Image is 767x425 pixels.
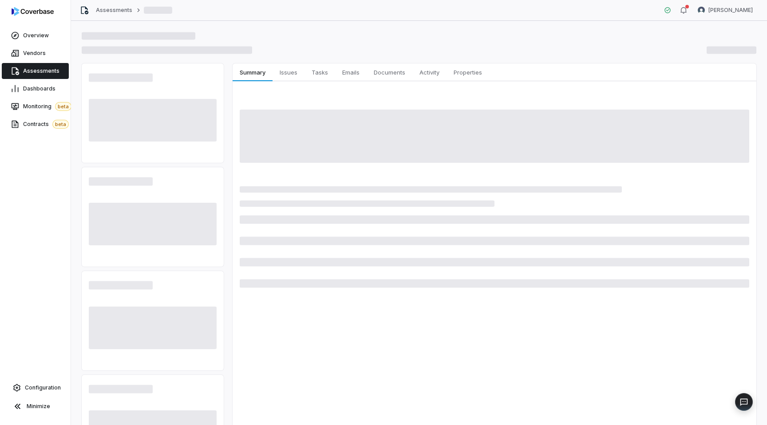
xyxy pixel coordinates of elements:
[2,63,69,79] a: Assessments
[276,67,301,78] span: Issues
[12,7,54,16] img: logo-D7KZi-bG.svg
[692,4,758,17] button: Lili Jiang avatar[PERSON_NAME]
[708,7,753,14] span: [PERSON_NAME]
[23,102,71,111] span: Monitoring
[2,28,69,43] a: Overview
[4,397,67,415] button: Minimize
[370,67,409,78] span: Documents
[27,403,50,410] span: Minimize
[308,67,332,78] span: Tasks
[52,120,69,129] span: beta
[25,384,61,391] span: Configuration
[23,32,49,39] span: Overview
[450,67,486,78] span: Properties
[416,67,443,78] span: Activity
[23,50,46,57] span: Vendors
[96,7,132,14] a: Assessments
[339,67,363,78] span: Emails
[4,380,67,396] a: Configuration
[236,67,269,78] span: Summary
[23,67,59,75] span: Assessments
[698,7,705,14] img: Lili Jiang avatar
[23,85,55,92] span: Dashboards
[55,102,71,111] span: beta
[2,81,69,97] a: Dashboards
[2,98,69,114] a: Monitoringbeta
[2,45,69,61] a: Vendors
[2,116,69,132] a: Contractsbeta
[23,120,69,129] span: Contracts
